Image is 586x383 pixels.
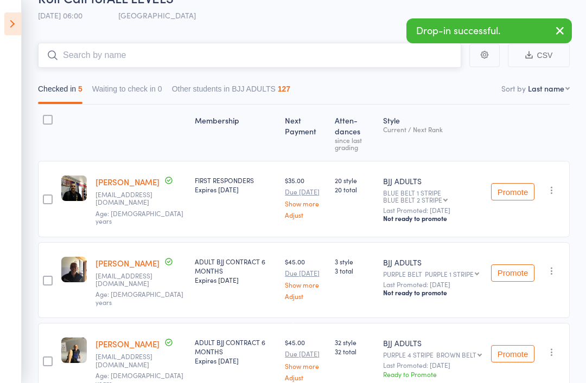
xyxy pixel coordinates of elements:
span: 3 style [335,257,374,266]
div: 5 [78,85,82,93]
div: Atten­dances [330,109,379,156]
small: truckanddigger@gmail.com [95,353,166,368]
a: Show more [285,200,326,207]
div: Not ready to promote [383,288,482,297]
div: $35.00 [285,176,326,218]
div: Last name [528,83,564,94]
button: Promote [491,345,534,362]
span: 20 style [335,176,374,185]
div: Expires [DATE] [195,185,277,194]
div: Membership [190,109,281,156]
span: Age: [DEMOGRAPHIC_DATA] years [95,289,183,306]
a: [PERSON_NAME] [95,338,160,349]
small: Naut210@gmail.com [95,272,166,288]
div: BJJ ADULTS [383,337,482,348]
div: BROWN BELT [436,351,476,358]
a: Show more [285,281,326,288]
img: image1714093837.png [61,337,87,363]
div: PURPLE BELT [383,270,482,277]
a: Adjust [285,211,326,218]
div: BLUE BELT 1 STRIPE [383,189,482,203]
small: Last Promoted: [DATE] [383,361,482,369]
input: Search by name [38,43,461,68]
div: ADULT BJJ CONTRACT 6 MONTHS [195,337,277,365]
div: ADULT BJJ CONTRACT 6 MONTHS [195,257,277,284]
button: CSV [508,44,570,67]
div: Drop-in successful. [406,18,572,43]
span: 32 style [335,337,374,347]
small: ttcrossman@gmail.com [95,191,166,206]
img: image1687809382.png [61,176,87,201]
span: [DATE] 06:00 [38,10,82,21]
button: Promote [491,264,534,282]
button: Checked in5 [38,79,82,104]
a: Show more [285,362,326,369]
div: $45.00 [285,337,326,380]
div: 127 [278,85,290,93]
small: Due [DATE] [285,269,326,277]
div: PURPLE 1 STRIPE [425,270,474,277]
div: $45.00 [285,257,326,300]
small: Due [DATE] [285,188,326,196]
img: image1695163496.png [61,257,87,282]
div: Current / Next Rank [383,126,482,133]
div: BLUE BELT 2 STRIPE [383,196,442,203]
div: PURPLE 4 STRIPE [383,351,482,358]
div: Not ready to promote [383,214,482,223]
label: Sort by [501,83,526,94]
div: Style [379,109,487,156]
div: FIRST RESPONDERS [195,176,277,194]
span: 32 total [335,347,374,356]
div: Ready to Promote [383,369,482,379]
span: 20 total [335,185,374,194]
small: Last Promoted: [DATE] [383,281,482,288]
a: Adjust [285,293,326,300]
button: Waiting to check in0 [92,79,162,104]
span: [GEOGRAPHIC_DATA] [118,10,196,21]
div: BJJ ADULTS [383,257,482,268]
span: 3 total [335,266,374,275]
div: since last grading [335,137,374,151]
div: Next Payment [281,109,330,156]
button: Promote [491,183,534,200]
small: Due [DATE] [285,350,326,358]
div: 0 [158,85,162,93]
a: [PERSON_NAME] [95,176,160,187]
div: Expires [DATE] [195,356,277,365]
a: [PERSON_NAME] [95,257,160,269]
div: Expires [DATE] [195,275,277,284]
button: Other students in BJJ ADULTS127 [172,79,291,104]
div: BJJ ADULTS [383,176,482,186]
a: Adjust [285,374,326,381]
span: Age: [DEMOGRAPHIC_DATA] years [95,209,183,225]
small: Last Promoted: [DATE] [383,206,482,214]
